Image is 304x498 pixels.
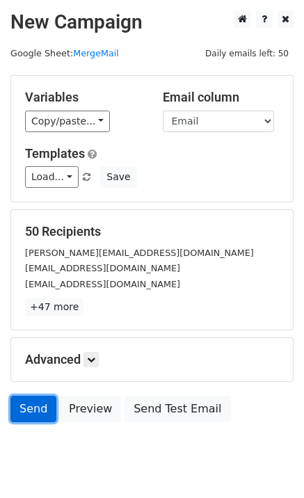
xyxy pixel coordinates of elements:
a: Send [10,396,56,422]
h5: Variables [25,90,142,105]
a: Copy/paste... [25,111,110,132]
a: Send Test Email [125,396,230,422]
a: Templates [25,146,85,161]
iframe: Chat Widget [234,431,304,498]
a: Daily emails left: 50 [200,48,294,58]
a: Preview [60,396,121,422]
a: Load... [25,166,79,188]
small: [PERSON_NAME][EMAIL_ADDRESS][DOMAIN_NAME] [25,248,254,258]
a: +47 more [25,298,83,316]
span: Daily emails left: 50 [200,46,294,61]
small: [EMAIL_ADDRESS][DOMAIN_NAME] [25,263,180,273]
h5: Advanced [25,352,279,367]
h5: 50 Recipients [25,224,279,239]
small: [EMAIL_ADDRESS][DOMAIN_NAME] [25,279,180,289]
h5: Email column [163,90,280,105]
h2: New Campaign [10,10,294,34]
small: Google Sheet: [10,48,119,58]
button: Save [100,166,136,188]
a: MergeMail [73,48,119,58]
